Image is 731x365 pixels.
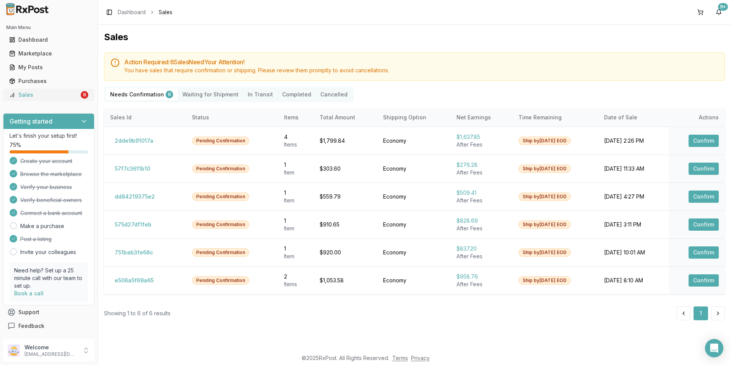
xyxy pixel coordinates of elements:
div: $1,637.85 [456,133,506,141]
button: 1 [694,306,708,320]
div: Ship by [DATE] EOD [518,276,571,285]
button: Sales6 [3,89,94,101]
div: 2 [284,273,307,280]
button: Confirm [689,246,719,259]
th: Time Remaining [512,108,598,127]
div: Item [284,225,307,232]
div: [DATE] 2:26 PM [604,137,662,145]
button: Support [3,305,94,319]
div: After Fees [456,225,506,232]
div: $303.60 [320,165,371,173]
div: Item [284,197,307,204]
button: Purchases [3,75,94,87]
div: Ship by [DATE] EOD [518,192,571,201]
button: 9+ [713,6,725,18]
div: 1 [284,161,307,169]
div: $1,799.84 [320,137,371,145]
div: Ship by [DATE] EOD [518,165,571,173]
p: Need help? Set up a 25 minute call with our team to set up. [14,267,83,290]
div: Economy [383,277,444,284]
div: 1 [284,245,307,253]
button: In Transit [243,88,278,101]
div: After Fees [456,280,506,288]
th: Sales Id [104,108,186,127]
th: Total Amount [314,108,377,127]
div: 9+ [718,3,728,11]
div: Item [284,253,307,260]
div: After Fees [456,197,506,204]
div: $1,053.58 [320,277,371,284]
span: Verify beneficial owners [20,196,82,204]
h3: Getting started [10,117,52,126]
button: Marketplace [3,47,94,60]
button: e506a5f69a65 [110,274,158,287]
th: Shipping Option [377,108,450,127]
div: $559.79 [320,193,371,200]
a: Dashboard [6,33,91,47]
div: Marketplace [9,50,88,57]
div: Pending Confirmation [192,137,249,145]
a: Marketplace [6,47,91,60]
a: Terms [392,355,408,361]
a: Dashboard [118,8,146,16]
a: Purchases [6,74,91,88]
p: [EMAIL_ADDRESS][DOMAIN_NAME] [24,351,78,357]
h5: Action Required: 6 Sale s Need Your Attention! [124,59,718,65]
div: 4 [284,133,307,141]
nav: breadcrumb [118,8,172,16]
button: Dashboard [3,34,94,46]
span: Verify your business [20,183,72,191]
button: 57f7c3611b10 [110,163,155,175]
button: 2dde9b91017a [110,135,158,147]
button: Waiting for Shipment [178,88,243,101]
button: Feedback [3,319,94,333]
div: $837.20 [456,245,506,253]
button: Confirm [689,191,719,203]
div: Item s [284,141,307,148]
div: Economy [383,137,444,145]
th: Status [186,108,278,127]
div: My Posts [9,64,88,71]
th: Actions [669,108,725,127]
div: Pending Confirmation [192,220,249,229]
div: [DATE] 10:01 AM [604,249,662,256]
span: Create your account [20,157,72,165]
span: Connect a bank account [20,209,82,217]
div: $509.41 [456,189,506,197]
div: [DATE] 3:11 PM [604,221,662,228]
div: $958.76 [456,273,506,280]
div: Pending Confirmation [192,192,249,201]
div: $276.28 [456,161,506,169]
span: Sales [159,8,172,16]
div: 6 [166,91,173,98]
div: 1 [284,217,307,225]
p: Welcome [24,344,78,351]
button: Confirm [689,218,719,231]
h2: Main Menu [6,24,91,31]
div: $920.00 [320,249,371,256]
div: Open Intercom Messenger [705,339,723,357]
button: Confirm [689,135,719,147]
div: Item s [284,280,307,288]
div: Sales [9,91,79,99]
a: Book a call [14,290,44,297]
div: Economy [383,249,444,256]
span: Post a listing [20,235,52,243]
div: After Fees [456,169,506,176]
button: Confirm [689,163,719,175]
button: My Posts [3,61,94,73]
p: Let's finish your setup first! [10,132,88,140]
th: Date of Sale [598,108,668,127]
div: $828.69 [456,217,506,225]
div: Pending Confirmation [192,248,249,257]
a: My Posts [6,60,91,74]
h1: Sales [104,31,725,43]
button: Confirm [689,274,719,287]
span: 75 % [10,141,21,149]
a: Invite your colleagues [20,248,76,256]
button: dd84219375e2 [110,191,159,203]
div: Economy [383,165,444,173]
div: Economy [383,221,444,228]
a: Make a purchase [20,222,64,230]
div: 6 [81,91,88,99]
